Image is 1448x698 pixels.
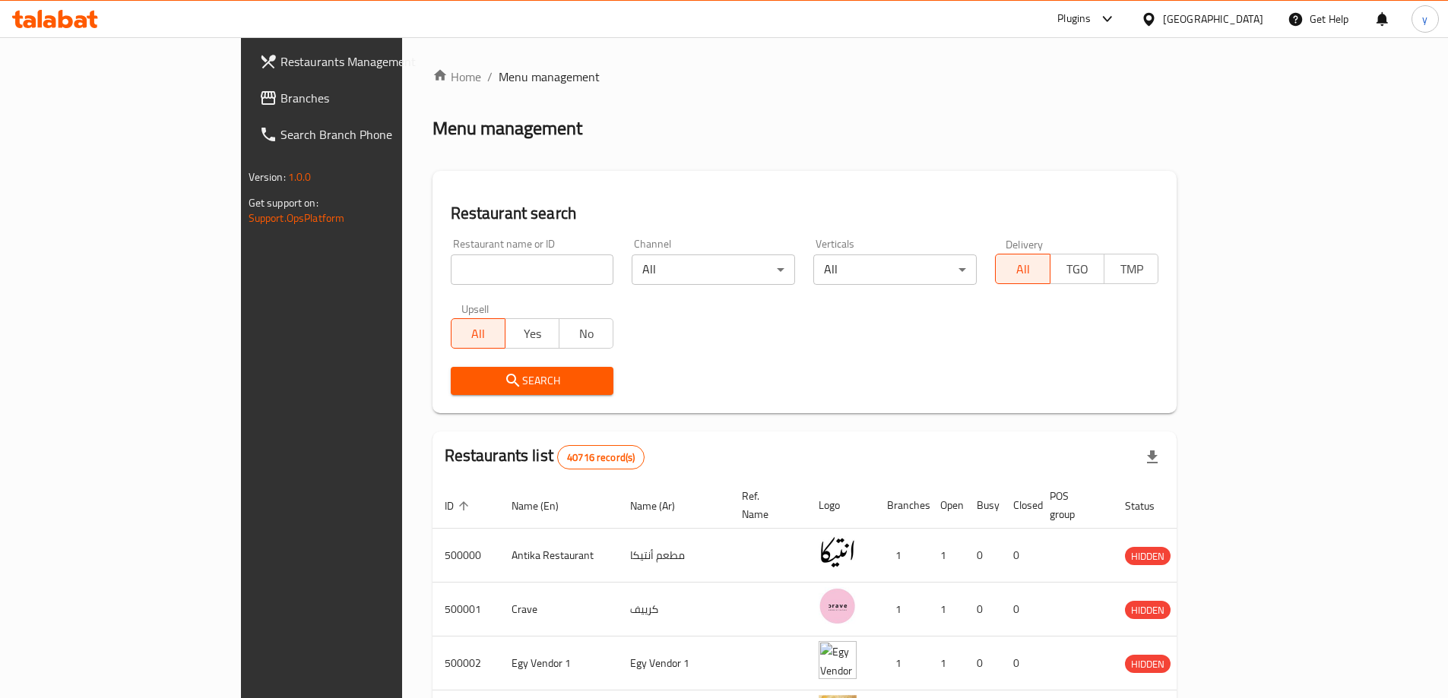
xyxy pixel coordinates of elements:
td: 1 [875,529,928,583]
button: All [995,254,1050,284]
th: Logo [806,482,875,529]
td: 0 [1001,636,1038,690]
a: Support.OpsPlatform [249,208,345,228]
span: Menu management [499,68,600,86]
td: 1 [928,636,965,690]
span: Name (Ar) [630,497,695,515]
div: Total records count [557,445,645,469]
a: Restaurants Management [247,43,483,80]
span: TMP [1111,258,1152,280]
h2: Restaurant search [451,202,1159,225]
td: 0 [965,636,1001,690]
span: All [458,323,499,345]
span: HIDDEN [1125,602,1171,619]
td: Antika Restaurant [499,529,618,583]
td: 1 [928,583,965,636]
button: No [559,318,613,349]
span: Version: [249,167,286,187]
h2: Menu management [432,116,582,141]
td: كرييف [618,583,730,636]
h2: Restaurants list [445,444,645,469]
span: Yes [512,323,553,345]
button: All [451,318,505,349]
div: [GEOGRAPHIC_DATA] [1163,11,1263,27]
th: Busy [965,482,1001,529]
div: Export file [1134,439,1171,475]
a: Branches [247,80,483,116]
label: Delivery [1006,238,1044,249]
img: Crave [819,587,857,625]
div: HIDDEN [1125,601,1171,619]
td: 0 [965,583,1001,636]
div: Plugins [1057,10,1091,28]
span: POS group [1050,487,1095,523]
div: All [632,254,795,285]
span: Branches [280,89,471,107]
th: Open [928,482,965,529]
a: Search Branch Phone [247,116,483,153]
span: Search Branch Phone [280,125,471,144]
span: Status [1125,497,1174,515]
span: HIDDEN [1125,548,1171,565]
label: Upsell [461,303,490,314]
td: 0 [965,529,1001,583]
span: No [566,323,607,345]
span: TGO [1057,258,1098,280]
button: TGO [1050,254,1104,284]
span: Get support on: [249,193,318,213]
span: HIDDEN [1125,655,1171,673]
button: Search [451,367,614,395]
th: Closed [1001,482,1038,529]
input: Search for restaurant name or ID.. [451,254,614,285]
button: Yes [505,318,559,349]
img: Antika Restaurant [819,533,857,571]
td: 1 [875,583,928,636]
span: All [1002,258,1044,280]
th: Branches [875,482,928,529]
span: Name (En) [512,497,578,515]
div: All [813,254,977,285]
button: TMP [1104,254,1158,284]
span: 40716 record(s) [558,450,644,465]
span: Restaurants Management [280,52,471,71]
td: 0 [1001,529,1038,583]
td: Crave [499,583,618,636]
td: مطعم أنتيكا [618,529,730,583]
span: ID [445,497,474,515]
span: 1.0.0 [288,167,312,187]
td: 1 [875,636,928,690]
td: 0 [1001,583,1038,636]
li: / [487,68,493,86]
td: Egy Vendor 1 [618,636,730,690]
nav: breadcrumb [432,68,1177,86]
img: Egy Vendor 1 [819,641,857,679]
span: Ref. Name [742,487,788,523]
span: Search [463,371,602,390]
td: 1 [928,529,965,583]
td: Egy Vendor 1 [499,636,618,690]
span: y [1422,11,1427,27]
div: HIDDEN [1125,655,1171,673]
div: HIDDEN [1125,547,1171,565]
